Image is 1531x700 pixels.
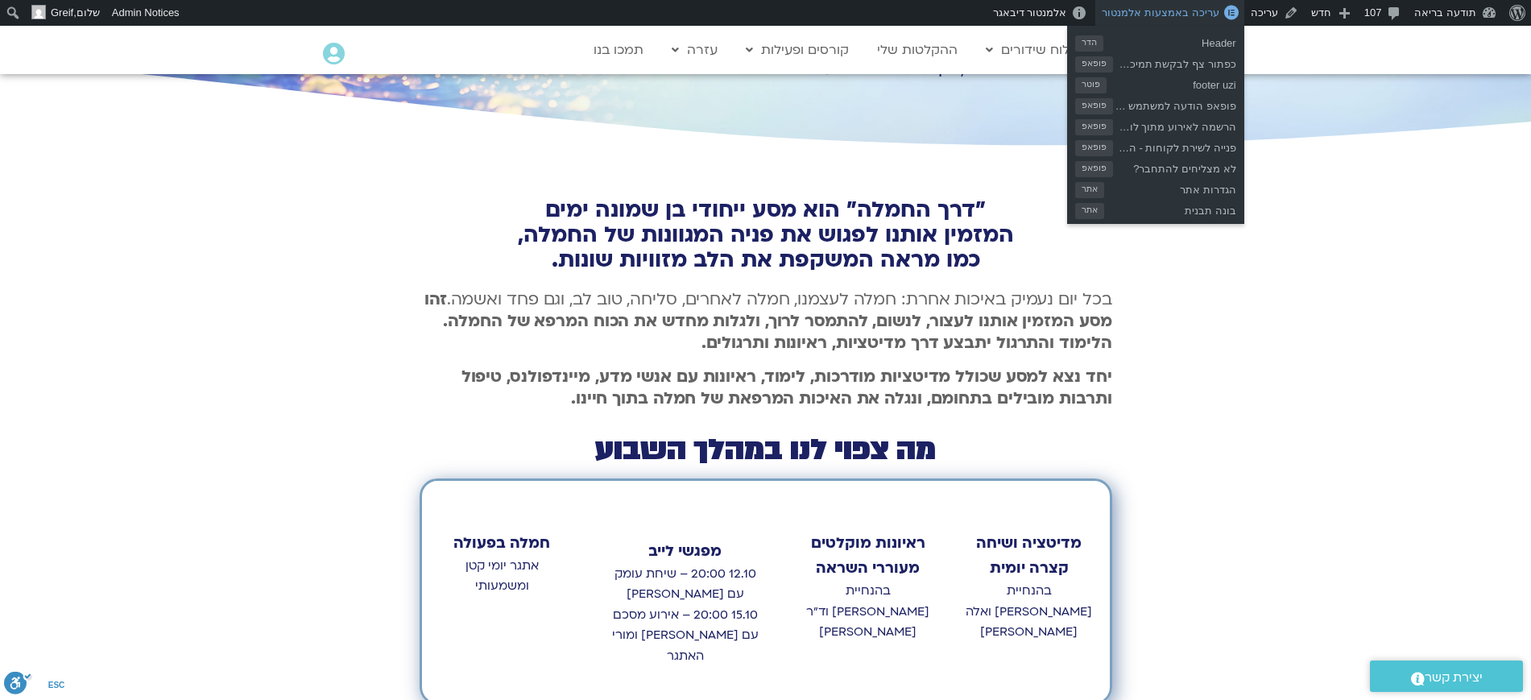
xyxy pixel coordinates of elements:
span: אתר [1075,182,1104,198]
a: פופאפ הודעה למשתמש לא רשוםפופאפ [1067,93,1244,114]
span: עריכה באמצעות אלמנטור [1102,6,1219,19]
strong: מפגשי לייב [648,541,722,561]
span: פופאפ [1075,98,1113,114]
a: לא מצליחים להתחבר?פופאפ [1067,156,1244,177]
b: יחד נצא למסע שכולל מדיטציות מודרכות, לימוד, ראיונות עם אנשי מדע, מיינדפולנס, טיפול ותרבות מובילים... [461,366,1112,409]
a: הגדרות אתראתר [1067,177,1244,198]
h2: מה צפוי לנו במהלך השבוע [420,437,1112,464]
p: 12.10 20:00 – שיחת עומק עם [PERSON_NAME] 15.10 20:00 – אירוע מסכם עם [PERSON_NAME] ומורי האתגר [606,564,763,667]
span: אתר [1075,203,1104,219]
b: זהו מסע המזמין אותנו לעצור, לנשום, להתמסר לרוך, ולגלות מחדש את הכוח המרפא של החמלה. הלימוד והתרגו... [424,288,1112,354]
h2: "דרך החמלה" הוא מסע ייחודי בן שמונה ימים המזמין אותנו לפגוש את פניה המגוונות של החמלה, כמו מראה ה... [420,197,1112,272]
span: Greif [51,6,73,19]
a: footer uziפוטר [1067,72,1244,93]
p: אתגר יומי קטן ומשמעותי [437,556,566,597]
a: קורסים ופעילות [738,35,857,65]
span: פוטר [1075,77,1107,93]
a: עזרה [664,35,726,65]
a: כפתור צף לבקשת תמיכה והרשמה התחברות יצירת קשר לכנס שהתחילפופאפ [1067,52,1244,72]
a: Headerהדר [1067,31,1244,52]
span: הגדרות אתר [1104,177,1236,198]
strong: ראיונות מוקלטים מעוררי השראה [811,533,925,579]
span: הדר [1075,35,1103,52]
span: פופאפ [1075,119,1113,135]
a: הרשמה לאירוע מתוך לוח האירועיםפופאפ [1067,114,1244,135]
span: Header [1103,31,1236,52]
p: בהנחיית [PERSON_NAME] וד״ר [PERSON_NAME] [804,581,933,643]
a: יצירת קשר [1370,661,1523,692]
span: כפתור צף לבקשת תמיכה והרשמה התחברות יצירת קשר לכנס שהתחיל [1113,52,1236,72]
span: יצירת קשר [1425,667,1483,689]
strong: חמלה בפעולה [453,533,550,553]
a: בונה תבניתאתר [1067,198,1244,219]
a: תמכו בנו [586,35,652,65]
span: footer uzi [1107,72,1236,93]
span: הרשמה לאירוע מתוך לוח האירועים [1113,114,1236,135]
span: פופאפ [1075,56,1113,72]
strong: מדיטציה ושיחה קצרה יומית [976,533,1082,579]
span: לא מצליחים להתחבר? [1113,156,1236,177]
a: פנייה לשירת לקוחות - ההודעה התקבלהפופאפ [1067,135,1244,156]
span: פנייה לשירת לקוחות - ההודעה התקבלה [1113,135,1236,156]
span: פופאפ הודעה למשתמש לא רשום [1113,93,1236,114]
p: בכל יום נעמיק באיכות אחרת: חמלה לעצמנו, חמלה לאחרים, סליחה, טוב לב, וגם פחד ואשמה. [420,288,1112,354]
a: לוח שידורים [978,35,1078,65]
a: ההקלטות שלי [869,35,966,65]
p: בהנחיית [PERSON_NAME] ואלה [PERSON_NAME] [965,581,1094,643]
span: פופאפ [1075,140,1113,156]
span: בונה תבנית [1104,198,1236,219]
span: פופאפ [1075,161,1113,177]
